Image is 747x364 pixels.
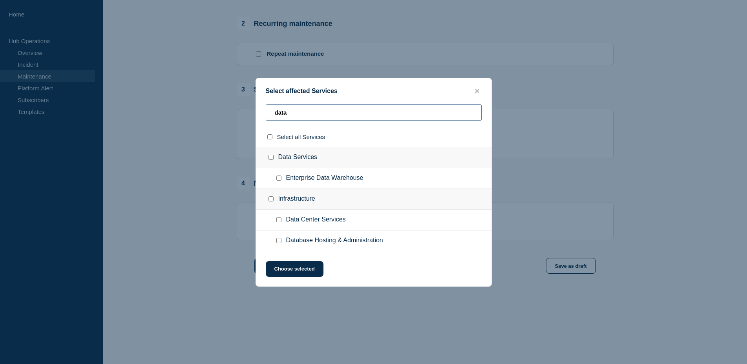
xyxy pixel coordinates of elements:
[286,237,383,245] span: Database Hosting & Administration
[276,238,281,243] input: Database Hosting & Administration checkbox
[277,134,325,140] span: Select all Services
[276,217,281,222] input: Data Center Services checkbox
[256,189,491,210] div: Infrastructure
[267,134,272,139] input: select all checkbox
[473,88,482,95] button: close button
[266,261,323,277] button: Choose selected
[266,104,482,121] input: Search
[268,196,274,201] input: Infrastructure checkbox
[286,216,346,224] span: Data Center Services
[276,176,281,181] input: Enterprise Data Warehouse checkbox
[256,147,491,168] div: Data Services
[286,174,363,182] span: Enterprise Data Warehouse
[268,155,274,160] input: Data Services checkbox
[256,88,491,95] div: Select affected Services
